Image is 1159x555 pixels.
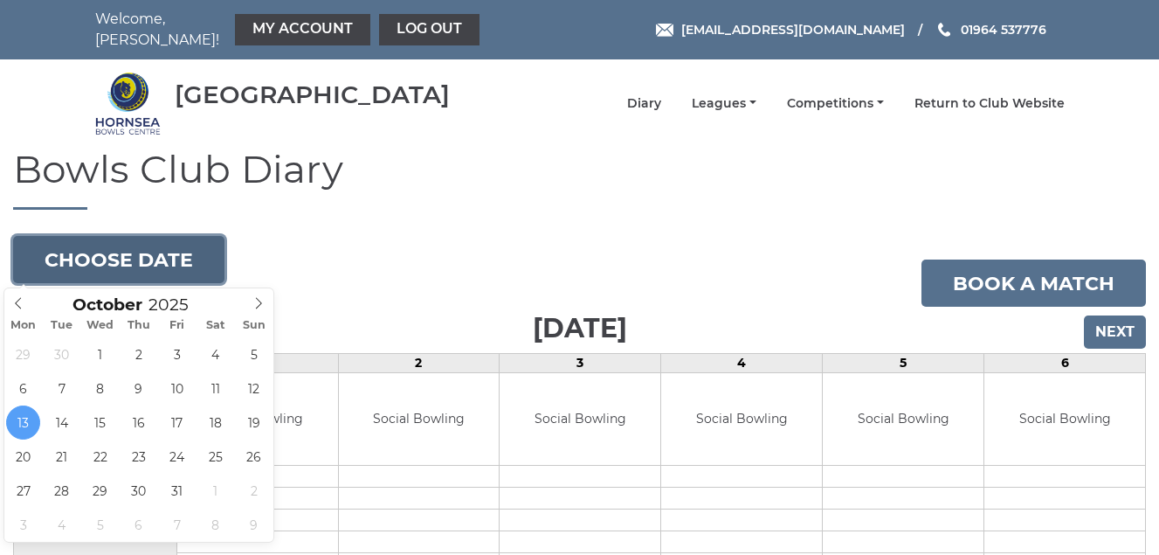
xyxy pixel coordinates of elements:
[4,320,43,331] span: Mon
[823,354,984,373] td: 5
[95,9,484,51] nav: Welcome, [PERSON_NAME]!
[83,474,117,508] span: October 29, 2025
[43,320,81,331] span: Tue
[83,440,117,474] span: October 22, 2025
[160,474,194,508] span: October 31, 2025
[197,320,235,331] span: Sat
[237,508,271,542] span: November 9, 2025
[938,23,950,37] img: Phone us
[935,20,1046,39] a: Phone us 01964 537776
[198,406,232,440] span: October 18, 2025
[160,406,194,440] span: October 17, 2025
[6,337,40,371] span: September 29, 2025
[6,406,40,440] span: October 13, 2025
[921,260,1146,307] a: Book a match
[45,440,79,474] span: October 21, 2025
[45,337,79,371] span: September 30, 2025
[6,371,40,406] span: October 6, 2025
[656,24,673,37] img: Email
[121,406,155,440] span: October 16, 2025
[158,320,197,331] span: Fri
[142,295,210,315] input: Scroll to increment
[160,337,194,371] span: October 3, 2025
[235,320,273,331] span: Sun
[13,148,1146,210] h1: Bowls Club Diary
[83,508,117,542] span: November 5, 2025
[160,508,194,542] span: November 7, 2025
[500,373,660,465] td: Social Bowling
[121,371,155,406] span: October 9, 2025
[379,14,479,45] a: Log out
[500,354,661,373] td: 3
[198,508,232,542] span: November 8, 2025
[45,406,79,440] span: October 14, 2025
[787,95,884,112] a: Competitions
[656,20,905,39] a: Email [EMAIL_ADDRESS][DOMAIN_NAME]
[95,71,161,136] img: Hornsea Bowls Centre
[13,236,224,283] button: Choose date
[160,371,194,406] span: October 10, 2025
[237,371,271,406] span: October 12, 2025
[984,354,1146,373] td: 6
[681,22,905,38] span: [EMAIL_ADDRESS][DOMAIN_NAME]
[237,337,271,371] span: October 5, 2025
[338,354,500,373] td: 2
[6,508,40,542] span: November 3, 2025
[661,354,823,373] td: 4
[120,320,158,331] span: Thu
[1084,316,1146,349] input: Next
[237,474,271,508] span: November 2, 2025
[692,95,756,112] a: Leagues
[175,81,450,108] div: [GEOGRAPHIC_DATA]
[6,440,40,474] span: October 20, 2025
[237,440,271,474] span: October 26, 2025
[45,371,79,406] span: October 7, 2025
[237,406,271,440] span: October 19, 2025
[45,474,79,508] span: October 28, 2025
[121,440,155,474] span: October 23, 2025
[160,440,194,474] span: October 24, 2025
[914,95,1065,112] a: Return to Club Website
[45,508,79,542] span: November 4, 2025
[72,297,142,314] span: Scroll to increment
[198,371,232,406] span: October 11, 2025
[823,373,983,465] td: Social Bowling
[83,371,117,406] span: October 8, 2025
[339,373,500,465] td: Social Bowling
[961,22,1046,38] span: 01964 537776
[121,474,155,508] span: October 30, 2025
[984,373,1145,465] td: Social Bowling
[6,474,40,508] span: October 27, 2025
[121,508,155,542] span: November 6, 2025
[198,474,232,508] span: November 1, 2025
[121,337,155,371] span: October 2, 2025
[198,440,232,474] span: October 25, 2025
[81,320,120,331] span: Wed
[83,406,117,440] span: October 15, 2025
[83,337,117,371] span: October 1, 2025
[627,95,661,112] a: Diary
[661,373,822,465] td: Social Bowling
[235,14,370,45] a: My Account
[198,337,232,371] span: October 4, 2025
